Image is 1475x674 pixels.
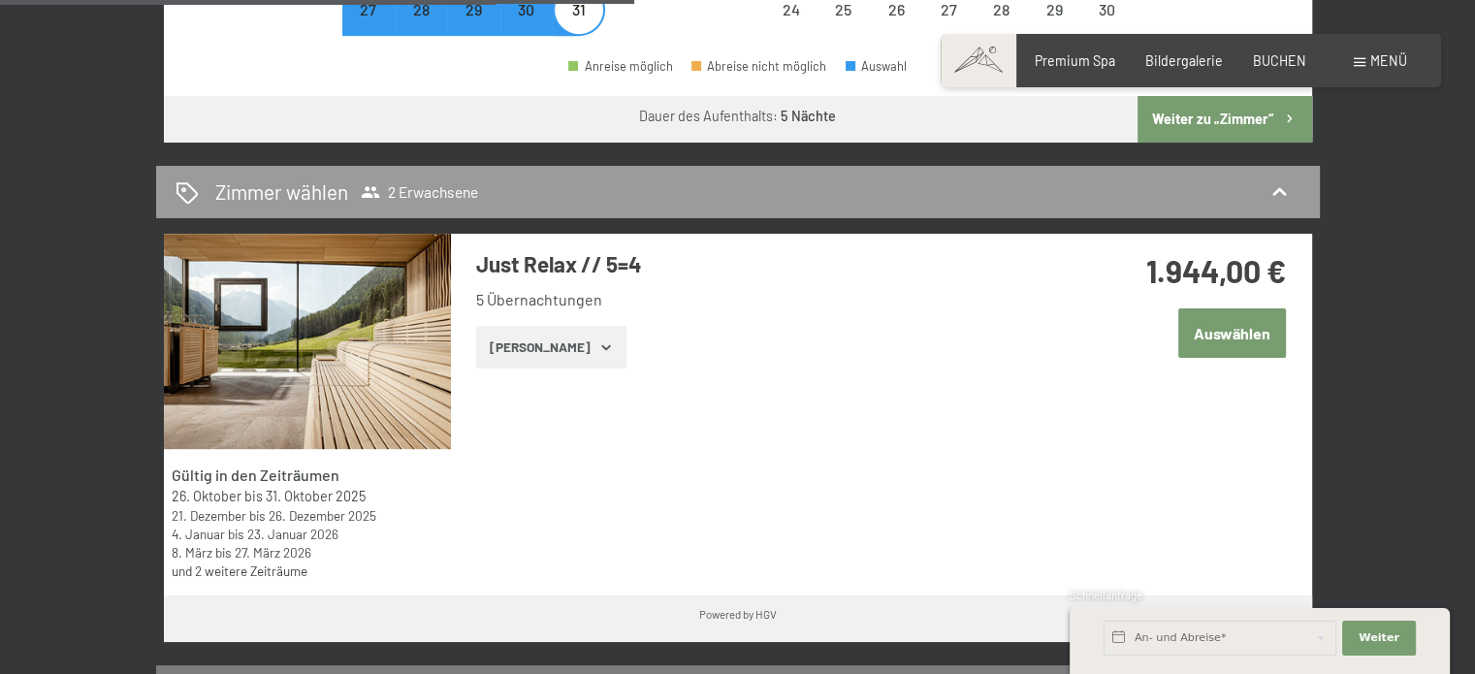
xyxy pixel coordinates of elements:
time: 21.12.2025 [172,507,246,524]
div: bis [172,543,441,562]
span: 2 Erwachsene [361,182,478,202]
li: 5 Übernachtungen [476,289,1053,310]
div: 25 [819,2,868,50]
div: 31 [555,2,603,50]
div: Anreise möglich [568,60,673,73]
div: 30 [1082,2,1131,50]
strong: 1.944,00 € [1146,252,1286,289]
button: [PERSON_NAME] [476,326,626,369]
div: 24 [766,2,815,50]
h2: Zimmer wählen [215,177,348,206]
div: 26 [872,2,920,50]
div: bis [172,487,441,506]
time: 31.10.2025 [266,488,366,504]
div: 27 [344,2,393,50]
time: 04.01.2026 [172,526,225,542]
div: Dauer des Aufenthalts: [639,107,836,126]
button: Weiter [1342,621,1416,656]
h3: Just Relax // 5=4 [476,249,1053,279]
button: Auswählen [1178,308,1286,358]
span: Weiter [1359,630,1399,646]
strong: Gültig in den Zeiträumen [172,465,339,484]
time: 23.01.2026 [247,526,338,542]
div: Abreise nicht möglich [691,60,827,73]
img: mss_renderimg.php [164,234,451,449]
time: 27.03.2026 [235,544,311,561]
div: 29 [449,2,497,50]
div: 28 [397,2,445,50]
span: Schnellanfrage [1070,589,1142,601]
a: und 2 weitere Zeiträume [172,562,307,579]
div: Auswahl [846,60,908,73]
a: Bildergalerie [1145,52,1223,69]
div: 29 [1030,2,1078,50]
div: bis [172,525,441,543]
time: 08.03.2026 [172,544,212,561]
time: 26.10.2025 [172,488,241,504]
div: 30 [502,2,551,50]
time: 26.12.2025 [269,507,376,524]
button: Weiter zu „Zimmer“ [1138,96,1311,143]
b: 5 Nächte [781,108,836,124]
div: bis [172,506,441,525]
div: 27 [924,2,973,50]
div: 28 [977,2,1025,50]
div: Powered by HGV [699,606,777,622]
a: BUCHEN [1253,52,1306,69]
span: Menü [1370,52,1407,69]
a: Premium Spa [1035,52,1115,69]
